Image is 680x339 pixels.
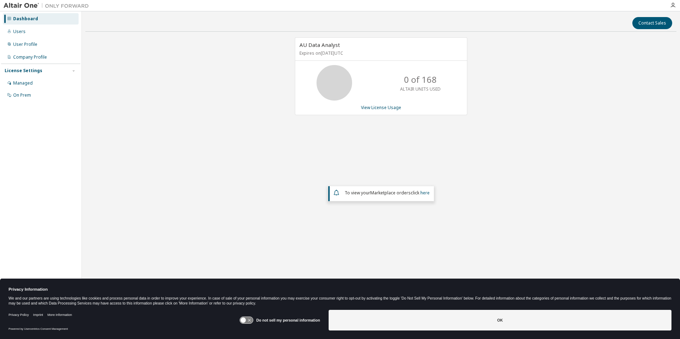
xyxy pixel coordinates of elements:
[13,54,47,60] div: Company Profile
[400,86,441,92] p: ALTAIR UNITS USED
[13,16,38,22] div: Dashboard
[420,190,430,196] a: here
[299,41,340,48] span: AU Data Analyst
[370,190,411,196] em: Marketplace orders
[13,92,31,98] div: On Prem
[299,50,461,56] p: Expires on [DATE] UTC
[4,2,92,9] img: Altair One
[361,104,401,111] a: View License Usage
[404,74,437,86] p: 0 of 168
[13,42,37,47] div: User Profile
[13,80,33,86] div: Managed
[632,17,672,29] button: Contact Sales
[345,190,430,196] span: To view your click
[13,29,26,34] div: Users
[5,68,42,74] div: License Settings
